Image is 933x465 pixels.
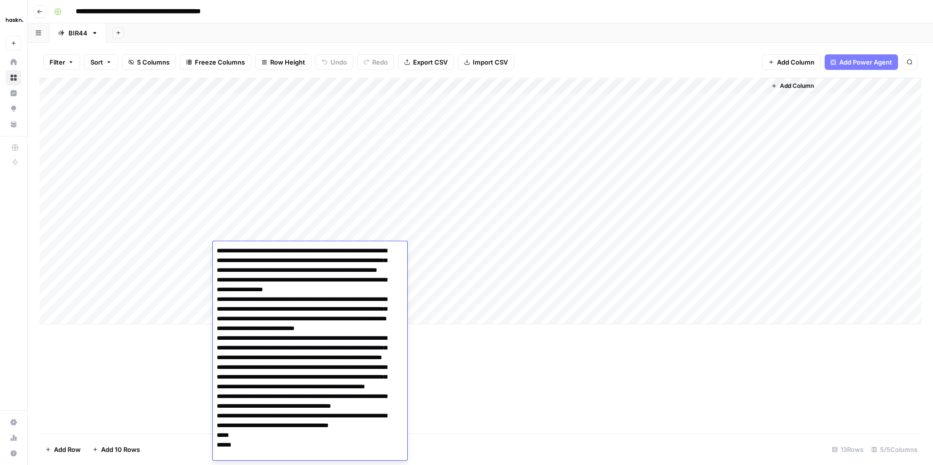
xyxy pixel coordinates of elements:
[315,54,353,70] button: Undo
[255,54,311,70] button: Row Height
[43,54,80,70] button: Filter
[6,116,21,132] a: Your Data
[6,430,21,446] a: Usage
[6,101,21,116] a: Opportunities
[6,415,21,430] a: Settings
[330,57,347,67] span: Undo
[357,54,394,70] button: Redo
[86,442,146,457] button: Add 10 Rows
[413,57,448,67] span: Export CSV
[69,28,87,38] div: BIR44
[780,82,814,90] span: Add Column
[84,54,118,70] button: Sort
[270,57,305,67] span: Row Height
[137,57,170,67] span: 5 Columns
[6,70,21,85] a: Browse
[101,445,140,454] span: Add 10 Rows
[867,442,921,457] div: 5/5 Columns
[777,57,814,67] span: Add Column
[6,85,21,101] a: Insights
[6,54,21,70] a: Home
[39,442,86,457] button: Add Row
[473,57,508,67] span: Import CSV
[180,54,251,70] button: Freeze Columns
[398,54,454,70] button: Export CSV
[6,11,23,29] img: Haskn Logo
[458,54,514,70] button: Import CSV
[825,54,898,70] button: Add Power Agent
[50,57,65,67] span: Filter
[122,54,176,70] button: 5 Columns
[828,442,867,457] div: 13 Rows
[50,23,106,43] a: BIR44
[6,8,21,32] button: Workspace: Haskn
[839,57,892,67] span: Add Power Agent
[90,57,103,67] span: Sort
[195,57,245,67] span: Freeze Columns
[6,446,21,461] button: Help + Support
[54,445,81,454] span: Add Row
[762,54,821,70] button: Add Column
[372,57,388,67] span: Redo
[767,80,818,92] button: Add Column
